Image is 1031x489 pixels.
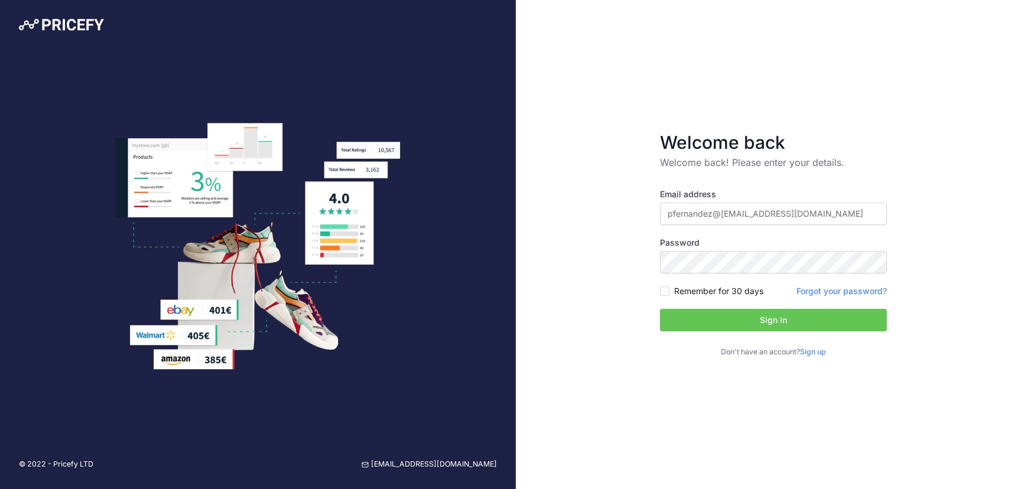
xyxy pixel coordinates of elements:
[19,19,104,31] img: Pricefy
[19,459,93,470] p: © 2022 - Pricefy LTD
[362,459,497,470] a: [EMAIL_ADDRESS][DOMAIN_NAME]
[674,285,763,297] label: Remember for 30 days
[800,347,826,356] a: Sign up
[660,188,887,200] label: Email address
[796,286,887,296] a: Forgot your password?
[660,132,887,153] h3: Welcome back
[660,237,887,249] label: Password
[660,309,887,331] button: Sign in
[660,347,887,358] p: Don't have an account?
[660,155,887,169] p: Welcome back! Please enter your details.
[660,203,887,225] input: Enter your email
